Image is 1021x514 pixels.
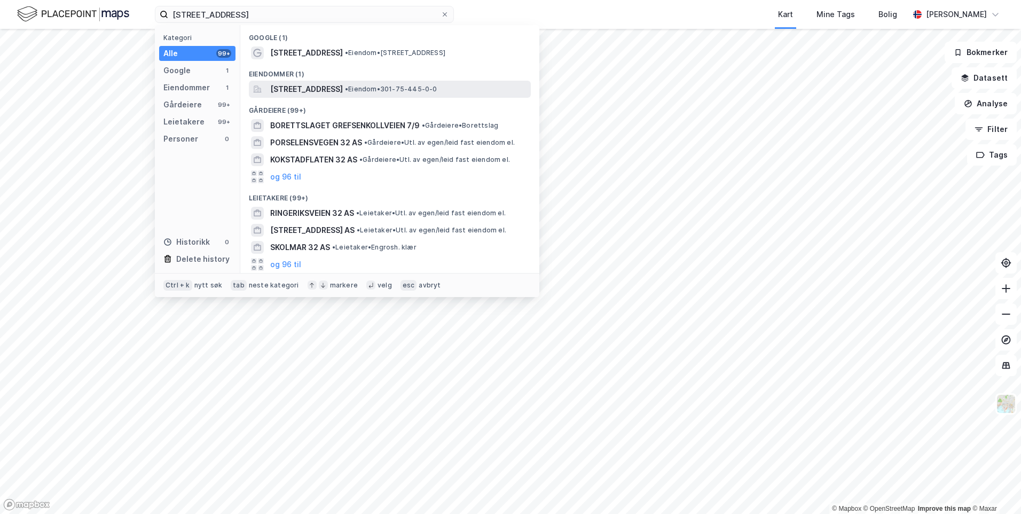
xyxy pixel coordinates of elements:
button: Filter [965,119,1017,140]
div: 1 [223,83,231,92]
span: SKOLMAR 32 AS [270,241,330,254]
div: Bolig [878,8,897,21]
div: esc [400,280,417,291]
a: Mapbox homepage [3,499,50,511]
span: Gårdeiere • Utl. av egen/leid fast eiendom el. [359,155,510,164]
img: Z [996,394,1016,414]
div: 0 [223,135,231,143]
button: og 96 til [270,258,301,271]
span: Eiendom • 301-75-445-0-0 [345,85,437,94]
div: Gårdeiere (99+) [240,98,539,117]
div: neste kategori [249,281,299,290]
span: • [422,121,425,129]
span: Gårdeiere • Utl. av egen/leid fast eiendom el. [364,138,515,147]
button: Datasett [952,67,1017,89]
div: Leietakere [163,115,205,128]
div: Personer [163,133,198,145]
span: [STREET_ADDRESS] [270,46,343,59]
span: [STREET_ADDRESS] AS [270,224,355,237]
div: 0 [223,238,231,246]
div: 99+ [216,118,231,126]
div: Historikk [163,236,210,248]
input: Søk på adresse, matrikkel, gårdeiere, leietakere eller personer [168,6,441,22]
span: Leietaker • Utl. av egen/leid fast eiendom el. [357,226,506,235]
span: KOKSTADFLATEN 32 AS [270,153,357,166]
div: [PERSON_NAME] [926,8,987,21]
iframe: Chat Widget [968,463,1021,514]
span: [STREET_ADDRESS] [270,83,343,96]
span: • [359,155,363,163]
div: Eiendommer [163,81,210,94]
a: OpenStreetMap [863,505,915,512]
span: • [356,209,359,217]
div: Google [163,64,191,77]
button: Tags [967,144,1017,166]
div: Google (1) [240,25,539,44]
div: nytt søk [194,281,223,290]
span: RINGERIKSVEIEN 32 AS [270,207,354,220]
button: Bokmerker [945,42,1017,63]
div: Alle [163,47,178,60]
div: Mine Tags [816,8,855,21]
div: markere [330,281,358,290]
span: • [345,49,348,57]
div: Kategori [163,34,235,42]
span: Eiendom • [STREET_ADDRESS] [345,49,445,57]
div: avbryt [419,281,441,290]
a: Mapbox [832,505,861,512]
div: 99+ [216,49,231,58]
span: BORETTSLAGET GREFSENKOLLVEIEN 7/9 [270,119,420,132]
div: Eiendommer (1) [240,61,539,81]
span: Leietaker • Utl. av egen/leid fast eiendom el. [356,209,506,217]
button: og 96 til [270,170,301,183]
div: velg [378,281,392,290]
span: • [345,85,348,93]
div: Kart [778,8,793,21]
div: Leietakere (99+) [240,185,539,205]
img: logo.f888ab2527a4732fd821a326f86c7f29.svg [17,5,129,24]
span: • [357,226,360,234]
div: 99+ [216,100,231,109]
button: Analyse [955,93,1017,114]
div: 1 [223,66,231,75]
span: • [332,243,335,251]
span: Gårdeiere • Borettslag [422,121,498,130]
span: Leietaker • Engrosh. klær [332,243,417,252]
span: PORSELENSVEGEN 32 AS [270,136,362,149]
div: Ctrl + k [163,280,192,291]
a: Improve this map [918,505,971,512]
div: Delete history [176,253,230,266]
div: Gårdeiere [163,98,202,111]
span: • [364,138,367,146]
div: tab [231,280,247,291]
